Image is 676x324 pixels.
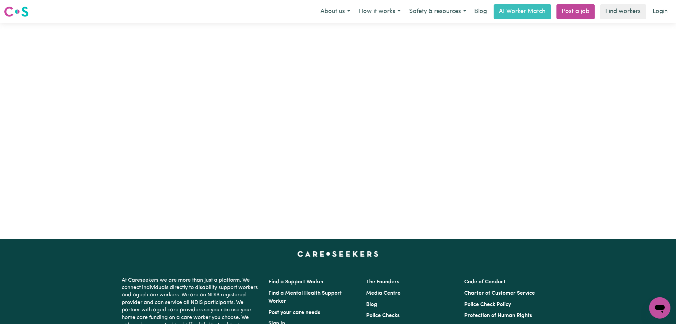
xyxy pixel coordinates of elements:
a: Find a Support Worker [269,279,324,285]
a: Protection of Human Rights [464,313,532,318]
a: Charter of Customer Service [464,291,535,296]
a: Post your care needs [269,310,320,315]
a: The Founders [367,279,400,285]
a: Find a Mental Health Support Worker [269,291,342,304]
a: Blog [471,4,491,19]
button: How it works [355,5,405,19]
button: Safety & resources [405,5,471,19]
a: Careseekers home page [297,251,379,257]
button: About us [316,5,355,19]
a: Find workers [600,4,646,19]
img: Careseekers logo [4,6,29,18]
a: Careseekers logo [4,4,29,19]
a: Blog [367,302,378,307]
a: Police Checks [367,313,400,318]
a: Police Check Policy [464,302,511,307]
a: Post a job [557,4,595,19]
a: Code of Conduct [464,279,506,285]
a: Media Centre [367,291,401,296]
a: AI Worker Match [494,4,551,19]
iframe: Button to launch messaging window [649,297,671,319]
a: Login [649,4,672,19]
